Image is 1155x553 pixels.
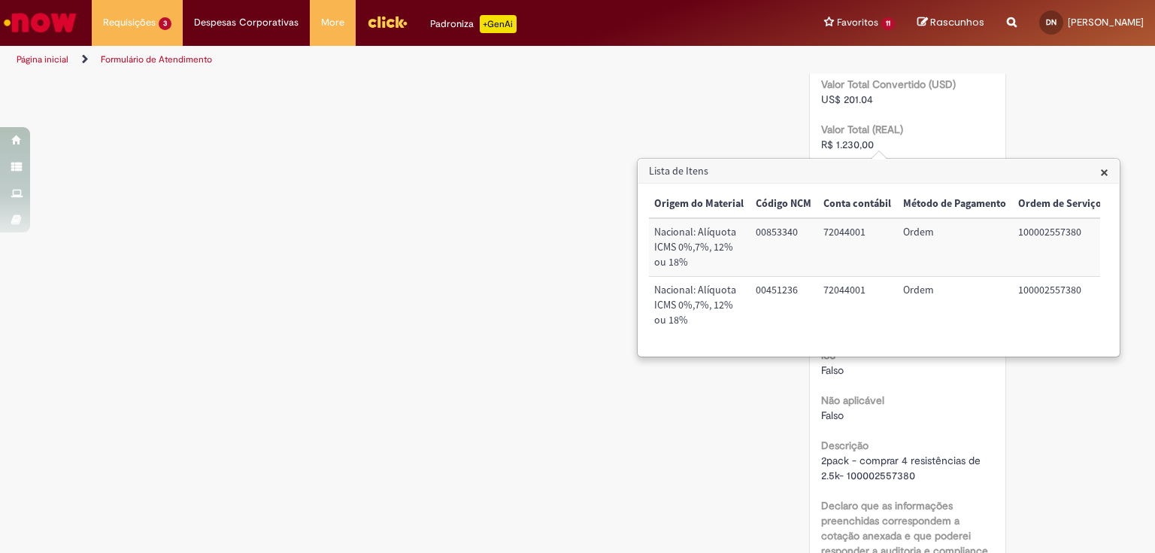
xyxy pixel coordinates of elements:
th: Ordem de Serviço [1012,190,1108,218]
span: [PERSON_NAME] [1068,16,1144,29]
div: Padroniza [430,15,517,33]
span: Falso [821,363,844,377]
td: Método de Pagamento: Ordem [897,218,1012,276]
span: DN [1046,17,1056,27]
h3: Lista de Itens [638,160,1119,184]
span: Requisições [103,15,156,30]
td: Conta contábil: 72044001 [817,277,897,334]
ul: Trilhas de página [11,46,759,74]
span: × [1100,162,1108,182]
td: Código NCM: 00451236 [750,277,817,334]
img: click_logo_yellow_360x200.png [367,11,408,33]
span: Rascunhos [930,15,984,29]
b: Valor Total Convertido (USD) [821,77,956,91]
th: Conta contábil [817,190,897,218]
p: +GenAi [480,15,517,33]
button: Close [1100,164,1108,180]
b: Descrição [821,439,869,452]
td: Método de Pagamento: Ordem [897,277,1012,334]
div: Lista de Itens [637,158,1120,357]
span: More [321,15,344,30]
td: Origem do Material: Nacional: Alíquota ICMS 0%,7%, 12% ou 18% [648,218,750,276]
td: Ordem de Serviço: 100002557380 [1012,277,1108,334]
span: Despesas Corporativas [194,15,299,30]
a: Rascunhos [917,16,984,30]
span: 3 [159,17,171,30]
td: Ordem de Serviço: 100002557380 [1012,218,1108,276]
span: 11 [881,17,895,30]
a: Página inicial [17,53,68,65]
img: ServiceNow [2,8,79,38]
th: Método de Pagamento [897,190,1012,218]
b: Não aplicável [821,393,884,407]
a: Formulário de Atendimento [101,53,212,65]
td: Código NCM: 00853340 [750,218,817,276]
td: Origem do Material: Nacional: Alíquota ICMS 0%,7%, 12% ou 18% [648,277,750,334]
b: ISS [821,348,835,362]
span: Favoritos [837,15,878,30]
b: Valor Total (REAL) [821,123,903,136]
th: Origem do Material [648,190,750,218]
span: R$ 1.230,00 [821,138,874,151]
th: Código NCM [750,190,817,218]
td: Conta contábil: 72044001 [817,218,897,276]
span: US$ 201.04 [821,93,873,106]
span: 2pack - comprar 4 resistências de 2.5k- 100002557380 [821,454,984,482]
span: Falso [821,409,844,422]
